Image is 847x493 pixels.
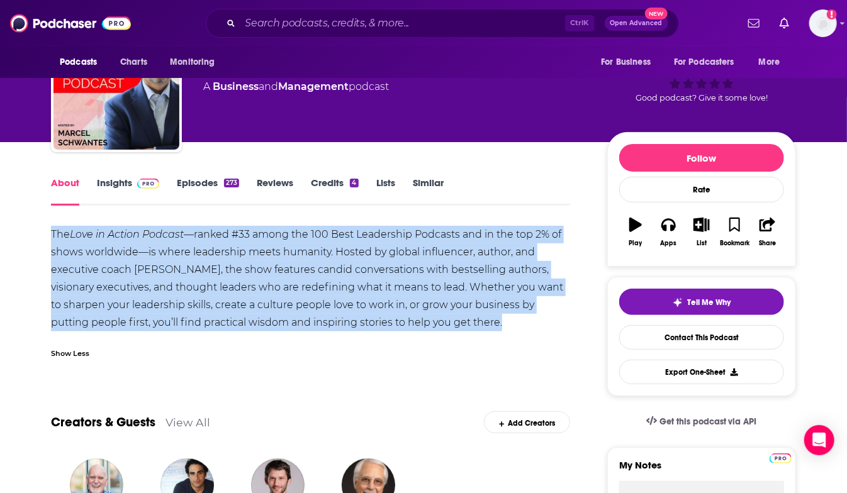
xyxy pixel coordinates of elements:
a: Get this podcast via API [636,406,767,437]
span: For Podcasters [674,53,734,71]
div: Open Intercom Messenger [804,425,834,455]
span: Get this podcast via API [659,416,757,427]
a: View All [165,416,210,429]
button: Export One-Sheet [619,360,784,384]
div: Play [629,240,642,247]
span: Podcasts [60,53,97,71]
a: Pro website [770,451,792,463]
div: Search podcasts, credits, & more... [206,9,679,38]
button: Share [751,209,784,255]
span: For Business [601,53,651,71]
button: open menu [666,50,753,74]
div: Bookmark [720,240,749,247]
a: Charts [112,50,155,74]
button: List [685,209,718,255]
div: A podcast [203,79,389,94]
a: Show notifications dropdown [743,13,765,34]
img: Love in Action [53,24,179,150]
div: List [697,240,707,247]
img: Podchaser Pro [137,179,159,189]
div: Rate [619,177,784,202]
a: Contact This Podcast [619,325,784,350]
input: Search podcasts, credits, & more... [240,13,565,33]
a: Credits4 [311,177,358,206]
button: Show profile menu [809,9,837,37]
a: Show notifications dropdown [775,13,794,34]
svg: Add a profile image [827,9,837,19]
img: User Profile [809,9,837,37]
button: open menu [51,50,113,74]
img: Podchaser Pro [770,453,792,463]
a: Creators & Guests [51,414,155,430]
button: Follow [619,144,784,172]
span: Good podcast? Give it some love! [636,93,768,102]
span: Monitoring [170,53,215,71]
span: Open Advanced [610,20,663,26]
a: Episodes273 [177,177,239,206]
img: tell me why sparkle [673,297,683,307]
div: 273 [224,179,239,187]
span: Charts [120,53,147,71]
span: Logged in as megcassidy [809,9,837,37]
em: Love in Action Podcast [70,228,184,240]
div: Add Creators [484,411,570,433]
span: New [645,8,668,19]
a: Lists [376,177,395,206]
a: About [51,177,79,206]
a: Similar [413,177,444,206]
a: Management [278,80,349,92]
span: More [759,53,780,71]
label: My Notes [619,459,784,481]
button: Play [619,209,652,255]
a: Business [213,80,259,92]
div: 4 [350,179,358,187]
div: Apps [661,240,677,247]
button: Open AdvancedNew [605,16,668,31]
a: InsightsPodchaser Pro [97,177,159,206]
span: and [259,80,278,92]
button: open menu [592,50,666,74]
img: Podchaser - Follow, Share and Rate Podcasts [10,11,131,35]
a: Reviews [257,177,293,206]
div: Share [759,240,776,247]
div: The —ranked #33 among the 100 Best Leadership Podcasts and in the top 2% of shows worldwide—is wh... [51,226,570,331]
button: tell me why sparkleTell Me Why [619,289,784,315]
button: open menu [161,50,231,74]
button: open menu [750,50,796,74]
button: Apps [652,209,685,255]
span: Ctrl K [565,15,595,31]
button: Bookmark [718,209,751,255]
span: Tell Me Why [688,297,731,307]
